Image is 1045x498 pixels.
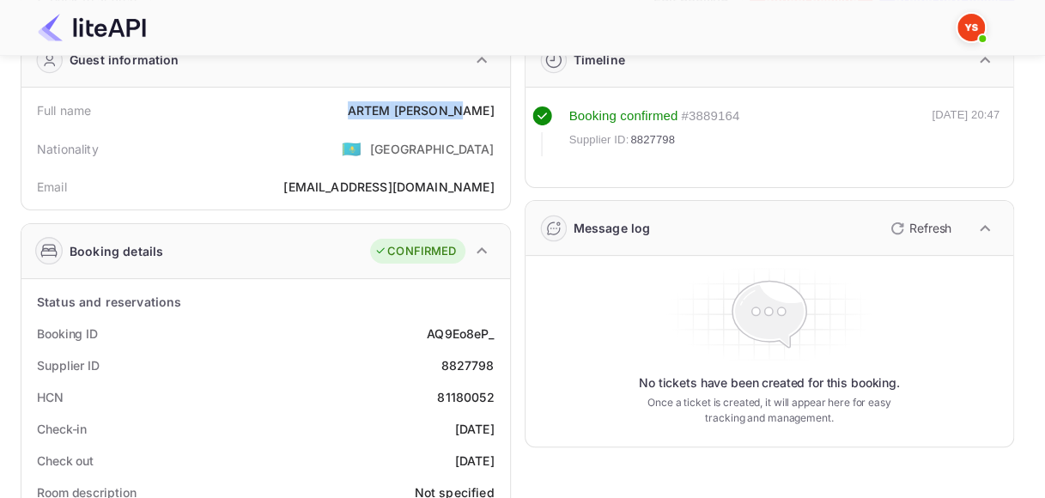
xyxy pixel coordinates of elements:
div: [DATE] [455,452,495,470]
button: Refresh [880,215,958,242]
div: Supplier ID [37,356,100,374]
span: 8827798 [630,131,675,149]
div: Booking confirmed [569,106,678,126]
div: [DATE] 20:47 [932,106,999,156]
div: Timeline [574,51,625,69]
div: Check out [37,452,94,470]
div: [DATE] [455,420,495,438]
div: ARTEM [PERSON_NAME] [348,101,495,119]
div: # 3889164 [681,106,739,126]
div: Booking details [70,242,163,260]
p: Once a ticket is created, it will appear here for easy tracking and management. [639,395,900,426]
img: Yandex Support [957,14,985,41]
div: 81180052 [437,388,494,406]
div: [EMAIL_ADDRESS][DOMAIN_NAME] [283,178,494,196]
p: No tickets have been created for this booking. [639,374,900,392]
div: HCN [37,388,64,406]
div: Message log [574,219,651,237]
div: 8827798 [440,356,494,374]
div: CONFIRMED [374,243,456,260]
div: Check-in [37,420,87,438]
div: Booking ID [37,325,98,343]
p: Refresh [909,219,951,237]
div: Guest information [70,51,179,69]
div: Nationality [37,140,99,158]
img: LiteAPI Logo [38,14,146,41]
div: Status and reservations [37,293,181,311]
div: Email [37,178,67,196]
span: United States [342,133,361,164]
div: Full name [37,101,91,119]
div: [GEOGRAPHIC_DATA] [370,140,495,158]
span: Supplier ID: [569,131,629,149]
div: AQ9Eo8eP_ [427,325,494,343]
